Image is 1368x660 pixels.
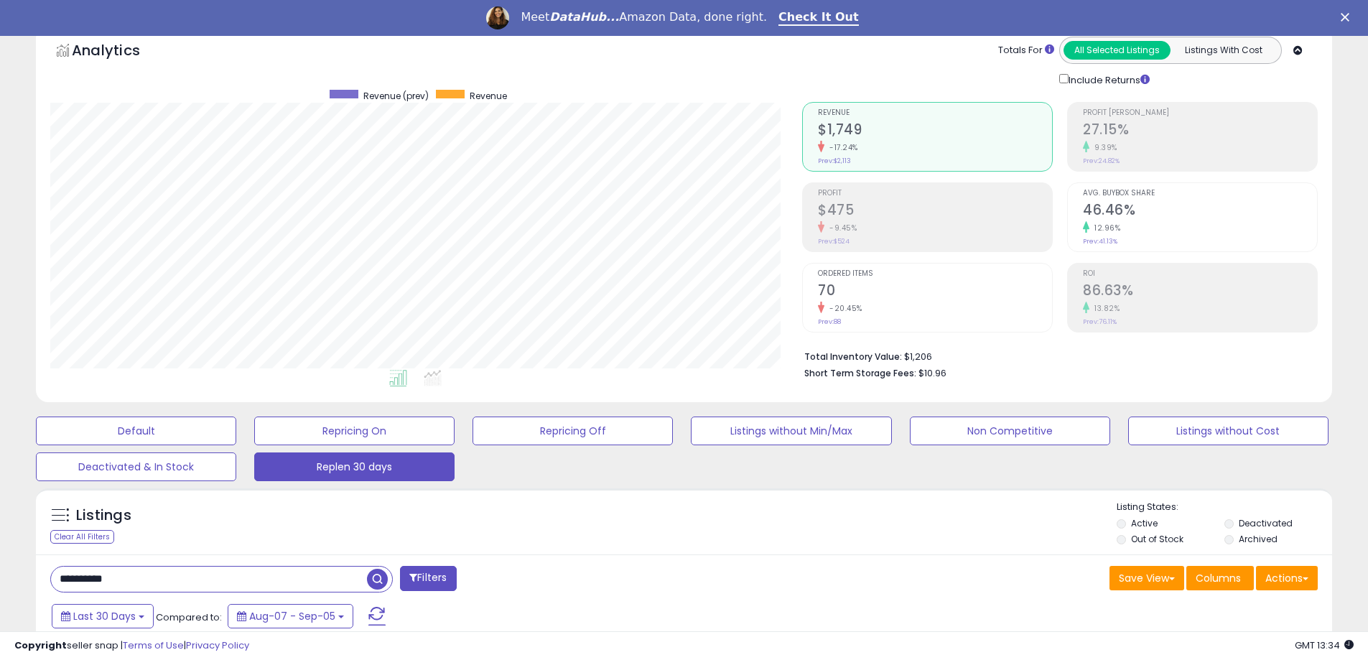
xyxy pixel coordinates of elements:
h2: $475 [818,202,1052,221]
b: Total Inventory Value: [804,350,902,363]
button: Replen 30 days [254,452,455,481]
span: Last 30 Days [73,609,136,623]
a: Privacy Policy [186,638,249,652]
small: Prev: 88 [818,317,841,326]
span: Profit [818,190,1052,197]
h2: $1,749 [818,121,1052,141]
span: Ordered Items [818,270,1052,278]
span: Revenue (prev) [363,90,429,102]
small: -20.45% [824,303,862,314]
div: Close [1341,13,1355,22]
small: Prev: 24.82% [1083,157,1120,165]
span: ROI [1083,270,1317,278]
h2: 86.63% [1083,282,1317,302]
button: Listings With Cost [1170,41,1277,60]
button: All Selected Listings [1064,41,1171,60]
small: 9.39% [1089,142,1117,153]
div: Include Returns [1048,71,1167,88]
div: Meet Amazon Data, done right. [521,10,767,24]
h2: 46.46% [1083,202,1317,221]
label: Active [1131,517,1158,529]
button: Listings without Min/Max [691,417,891,445]
h2: 70 [818,282,1052,302]
button: Listings without Cost [1128,417,1329,445]
button: Deactivated & In Stock [36,452,236,481]
button: Repricing Off [473,417,673,445]
button: Repricing On [254,417,455,445]
img: Profile image for Georgie [486,6,509,29]
a: Check It Out [778,10,859,26]
h2: 27.15% [1083,121,1317,141]
button: Save View [1109,566,1184,590]
span: Profit [PERSON_NAME] [1083,109,1317,117]
h5: Analytics [72,40,168,64]
span: Aug-07 - Sep-05 [249,609,335,623]
label: Archived [1239,533,1278,545]
span: Revenue [818,109,1052,117]
span: Revenue [470,90,507,102]
div: Clear All Filters [50,530,114,544]
small: 13.82% [1089,303,1120,314]
button: Last 30 Days [52,604,154,628]
span: $10.96 [918,366,946,380]
span: Columns [1196,571,1241,585]
li: $1,206 [804,347,1307,364]
b: Short Term Storage Fees: [804,367,916,379]
label: Out of Stock [1131,533,1183,545]
label: Deactivated [1239,517,1293,529]
span: 2025-10-6 13:34 GMT [1295,638,1354,652]
button: Actions [1256,566,1318,590]
small: Prev: 76.11% [1083,317,1117,326]
a: Terms of Use [123,638,184,652]
button: Default [36,417,236,445]
small: -9.45% [824,223,857,233]
small: -17.24% [824,142,858,153]
button: Filters [400,566,456,591]
small: 12.96% [1089,223,1120,233]
small: Prev: $524 [818,237,850,246]
p: Listing States: [1117,501,1332,514]
span: Compared to: [156,610,222,624]
button: Columns [1186,566,1254,590]
h5: Listings [76,506,131,526]
small: Prev: $2,113 [818,157,851,165]
div: seller snap | | [14,639,249,653]
div: Totals For [998,44,1054,57]
button: Aug-07 - Sep-05 [228,604,353,628]
strong: Copyright [14,638,67,652]
button: Non Competitive [910,417,1110,445]
span: Avg. Buybox Share [1083,190,1317,197]
i: DataHub... [549,10,619,24]
small: Prev: 41.13% [1083,237,1117,246]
